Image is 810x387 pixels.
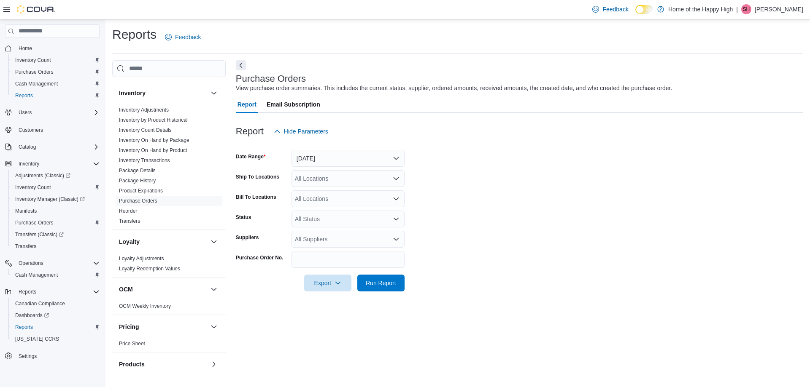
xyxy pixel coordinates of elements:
[119,127,172,133] a: Inventory Count Details
[119,137,189,144] span: Inventory On Hand by Package
[270,123,332,140] button: Hide Parameters
[15,258,100,268] span: Operations
[15,287,100,297] span: Reports
[119,127,172,133] span: Inventory Count Details
[12,171,74,181] a: Adjustments (Classic)
[357,275,405,291] button: Run Report
[366,279,396,287] span: Run Report
[119,285,133,294] h3: OCM
[12,241,100,251] span: Transfers
[15,69,54,75] span: Purchase Orders
[2,158,103,170] button: Inventory
[12,194,88,204] a: Inventory Manager (Classic)
[15,125,46,135] a: Customers
[112,339,226,352] div: Pricing
[236,153,266,160] label: Date Range
[119,238,207,246] button: Loyalty
[119,303,171,309] a: OCM Weekly Inventory
[119,266,180,272] a: Loyalty Redemption Values
[12,171,100,181] span: Adjustments (Classic)
[119,188,163,194] a: Product Expirations
[2,42,103,54] button: Home
[19,144,36,150] span: Catalog
[12,218,57,228] a: Purchase Orders
[15,142,39,152] button: Catalog
[8,205,103,217] button: Manifests
[15,92,33,99] span: Reports
[12,322,36,332] a: Reports
[8,66,103,78] button: Purchase Orders
[8,269,103,281] button: Cash Management
[119,218,140,224] a: Transfers
[15,159,100,169] span: Inventory
[119,198,157,204] a: Purchase Orders
[12,334,100,344] span: Washington CCRS
[2,123,103,136] button: Customers
[119,360,207,368] button: Products
[2,257,103,269] button: Operations
[19,45,32,52] span: Home
[12,230,67,240] a: Transfers (Classic)
[12,299,100,309] span: Canadian Compliance
[119,157,170,164] span: Inventory Transactions
[12,310,52,320] a: Dashboards
[236,74,306,84] h3: Purchase Orders
[393,216,400,222] button: Open list of options
[19,353,37,360] span: Settings
[119,341,145,347] a: Price Sheet
[8,181,103,193] button: Inventory Count
[15,43,35,53] a: Home
[15,57,51,64] span: Inventory Count
[112,301,226,315] div: OCM
[8,310,103,321] a: Dashboards
[236,194,276,200] label: Bill To Locations
[12,55,100,65] span: Inventory Count
[209,284,219,294] button: OCM
[12,241,40,251] a: Transfers
[112,254,226,277] div: Loyalty
[8,193,103,205] a: Inventory Manager (Classic)
[19,260,43,267] span: Operations
[8,321,103,333] button: Reports
[119,208,137,214] span: Reorder
[12,270,100,280] span: Cash Management
[12,270,61,280] a: Cash Management
[119,256,164,262] a: Loyalty Adjustments
[119,117,188,123] span: Inventory by Product Historical
[17,5,55,13] img: Cova
[12,218,100,228] span: Purchase Orders
[2,350,103,362] button: Settings
[12,322,100,332] span: Reports
[8,170,103,181] a: Adjustments (Classic)
[635,5,653,14] input: Dark Mode
[119,117,188,123] a: Inventory by Product Historical
[12,55,54,65] a: Inventory Count
[15,124,100,135] span: Customers
[15,172,70,179] span: Adjustments (Classic)
[15,107,35,117] button: Users
[602,5,628,13] span: Feedback
[15,184,51,191] span: Inventory Count
[209,322,219,332] button: Pricing
[15,80,58,87] span: Cash Management
[12,79,100,89] span: Cash Management
[668,4,733,14] p: Home of the Happy High
[162,29,204,45] a: Feedback
[8,298,103,310] button: Canadian Compliance
[12,299,68,309] a: Canadian Compliance
[589,1,632,18] a: Feedback
[236,214,251,221] label: Status
[8,54,103,66] button: Inventory Count
[119,89,146,97] h3: Inventory
[119,107,169,113] a: Inventory Adjustments
[19,127,43,133] span: Customers
[12,67,57,77] a: Purchase Orders
[119,360,145,368] h3: Products
[267,96,320,113] span: Email Subscription
[236,126,264,136] h3: Report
